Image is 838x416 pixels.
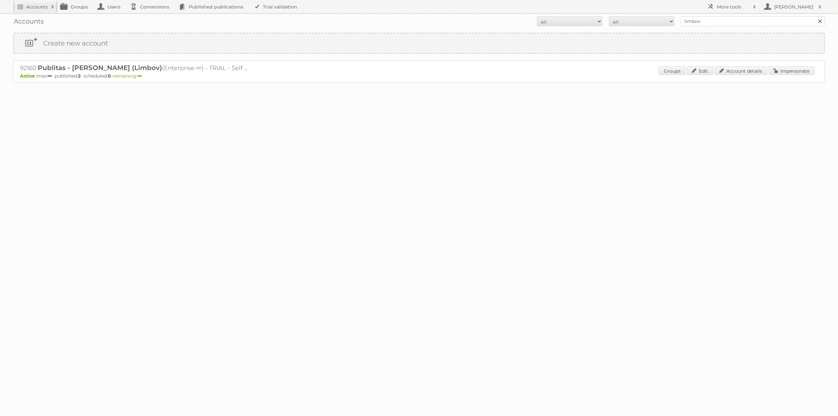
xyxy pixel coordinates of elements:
[78,73,81,79] strong: 2
[137,73,142,79] strong: ∞
[14,33,824,53] a: Create new account
[659,66,686,75] a: Groups
[20,73,818,79] p: max: - published: - scheduled: -
[20,73,37,79] span: Active
[20,64,249,72] h2: 92160: (Enterprise ∞) - TRIAL - Self Service
[687,66,713,75] a: Edit
[26,4,48,10] h2: Accounts
[717,4,750,10] h2: More tools
[38,64,162,72] span: Publitas - [PERSON_NAME] (Limbov)
[108,73,111,79] strong: 0
[769,66,815,75] a: Impersonate
[715,66,767,75] a: Account details
[773,4,815,10] h2: [PERSON_NAME]
[113,73,142,79] span: remaining:
[47,73,52,79] strong: ∞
